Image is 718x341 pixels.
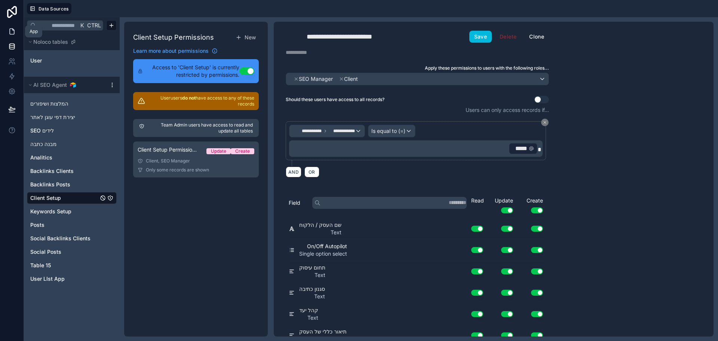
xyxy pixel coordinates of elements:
span: Access to 'Client Setup' is currently restricted by permissions. [146,64,239,79]
h1: Client Setup Permissions [133,32,214,43]
span: User LIst App [30,275,65,283]
label: Apply these permissions to users with the following roles... [286,65,549,71]
span: Text [299,293,325,300]
button: Airtable LogoAI SEO Agent [27,80,106,90]
span: קהל יעד [299,307,318,314]
div: User LIst App [27,273,117,285]
label: Should these users have access to all records? [286,97,384,103]
span: Noloco tables [33,38,68,46]
a: User LIst App [30,275,98,283]
div: המלצות ושיפורים [27,98,117,110]
div: Backlinks Posts [27,179,117,191]
p: Team Admin users have access to read and update all tables [147,122,253,134]
a: Social Posts [30,248,98,256]
span: SEO Manager [299,75,333,83]
button: ClientSEO Manager [286,73,549,85]
a: Table 15 [30,262,98,269]
a: Learn more about permissions [133,47,218,55]
span: תיאור כללי של העסק [299,328,347,335]
div: Update [486,197,516,213]
span: לידים SEO [30,127,54,134]
span: סגנון כתיבה [299,285,325,293]
button: AND [286,167,301,177]
span: Text [299,271,325,279]
div: Social Posts [27,246,117,258]
button: Noloco tables [27,37,112,47]
span: Social Posts [30,248,61,256]
button: OR [304,167,319,177]
div: מבנה כתבה [27,138,117,150]
div: Create [516,197,546,213]
a: Backlinks Posts [30,181,98,188]
a: Client Setup [30,194,98,202]
span: Is equal to (=) [371,127,405,135]
span: Social Backlinks Clients [30,235,90,242]
a: לידים SEO [30,127,98,134]
span: Keywords Setup [30,208,71,215]
span: יצירת דפי עוגן לאתר [30,113,75,121]
span: Only some records are shown [146,167,209,173]
span: OR [307,169,317,175]
span: Single option select [299,250,347,258]
div: Analitics [27,152,117,164]
p: Users can only access records if... [286,106,549,114]
div: לידים SEO [27,125,117,137]
strong: do not [182,95,196,101]
span: Client Setup [30,194,61,202]
span: Learn more about permissions [133,47,209,55]
span: Field [289,199,300,207]
span: Table 15 [30,262,51,269]
span: User [30,57,42,64]
button: Clone [524,31,549,43]
a: יצירת דפי עוגן לאתר [30,113,98,121]
span: Text [299,229,341,236]
span: Backlinks Clients [30,167,74,175]
div: Read [471,197,486,204]
a: Analitics [30,154,98,161]
button: Is equal to (=) [368,125,415,137]
a: User [30,57,91,64]
span: K [80,23,85,28]
a: Posts [30,221,98,229]
img: Airtable Logo [70,82,76,88]
button: Save [469,31,492,43]
span: On/Off Autopilot [299,243,347,250]
button: Data Sources [27,3,71,14]
div: Update [211,148,226,154]
p: User users have access to any of these records [148,95,254,107]
span: Data Sources [39,6,69,12]
span: Ctrl [86,21,102,30]
span: שם העסק / הלקוח [299,221,341,229]
div: Table 15 [27,259,117,271]
div: User [27,55,117,67]
div: Create [235,148,250,154]
div: Client, SEO Manager [138,158,254,164]
div: App [30,28,38,34]
span: תחום עיסוק [299,264,325,271]
span: Backlinks Posts [30,181,70,188]
span: מבנה כתבה [30,140,56,148]
span: Text [299,314,318,322]
a: מבנה כתבה [30,140,98,148]
span: AI SEO Agent [33,81,67,89]
button: New [233,31,259,44]
span: Client Setup Permission 1 [138,146,197,153]
div: יצירת דפי עוגן לאתר [27,111,117,123]
span: New [245,34,256,41]
a: Backlinks Clients [30,167,98,175]
span: Posts [30,221,45,229]
div: Posts [27,219,117,231]
div: Client Setup [27,192,117,204]
a: Keywords Setup [30,208,98,215]
a: Client Setup Permission 1UpdateCreateClient, SEO ManagerOnly some records are shown [133,141,259,177]
span: Client [344,75,358,83]
span: Analitics [30,154,52,161]
a: Social Backlinks Clients [30,235,98,242]
div: Backlinks Clients [27,165,117,177]
a: המלצות ושיפורים [30,100,98,107]
div: Keywords Setup [27,205,117,217]
span: המלצות ושיפורים [30,100,68,107]
div: Social Backlinks Clients [27,232,117,244]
